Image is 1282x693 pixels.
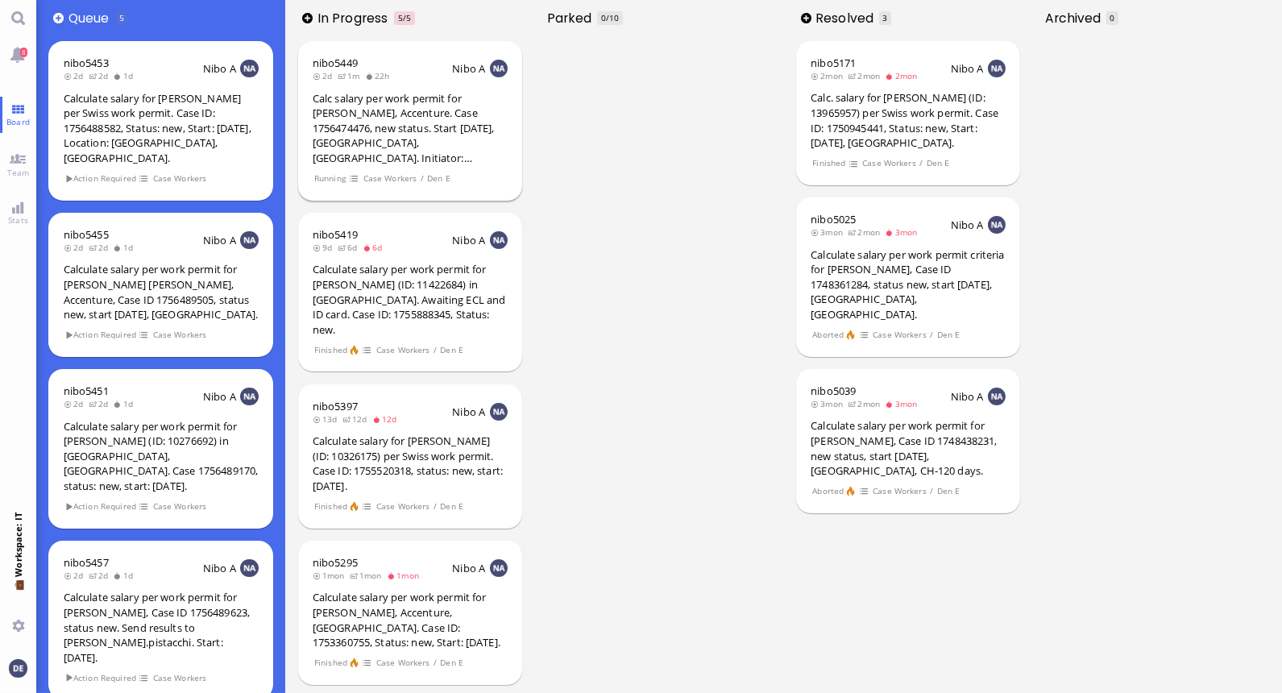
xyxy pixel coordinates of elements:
span: Aborted [812,328,844,342]
span: 2d [89,242,114,253]
img: NA [490,60,508,77]
span: Finished [313,500,347,513]
span: 1mon [350,570,387,581]
span: Case Workers [873,328,927,342]
a: nibo5039 [811,384,856,398]
img: NA [988,60,1006,77]
a: nibo5455 [64,227,109,242]
span: Den E [426,172,450,185]
span: Case Workers [873,484,927,498]
div: Calculate salary for [PERSON_NAME] per Swiss work permit. Case ID: 1756488582, Status: new, Start... [64,91,259,166]
span: Nibo A [951,218,984,232]
span: Case Workers [862,156,917,170]
span: Resolved [815,9,879,27]
span: 12d [342,413,372,425]
span: 3mon [811,226,848,238]
span: 2mon [848,398,885,409]
span: 8 [20,48,27,57]
span: Archived [1045,9,1106,27]
span: 1d [113,242,138,253]
span: 6d [338,242,363,253]
span: / [433,343,438,357]
a: nibo5449 [313,56,358,70]
span: / [420,172,425,185]
span: Nibo A [452,561,485,575]
span: 5 [119,12,124,23]
span: 2d [313,70,338,81]
span: 1d [113,398,138,409]
span: Nibo A [452,61,485,76]
span: / [433,500,438,513]
span: nibo5295 [313,555,358,570]
span: 2mon [848,226,885,238]
button: Add [53,13,64,23]
span: 2d [64,70,89,81]
span: 1mon [387,570,424,581]
div: Calculate salary per work permit for [PERSON_NAME], Case ID 1756489623, status new. Send results ... [64,590,259,665]
a: nibo5025 [811,212,856,226]
span: Aborted [812,484,844,498]
span: / [929,484,934,498]
span: 2d [64,570,89,581]
span: Den E [440,343,464,357]
img: NA [988,216,1006,234]
span: Case Workers [375,343,430,357]
div: Calc. salary for [PERSON_NAME] (ID: 13965957) per Swiss work permit. Case ID: 1750945441, Status:... [811,90,1006,150]
img: NA [240,231,258,249]
span: Den E [926,156,950,170]
span: Finished [313,656,347,670]
span: 3mon [886,226,923,238]
a: nibo5171 [811,56,856,70]
span: 22h [365,70,395,81]
span: 2mon [811,70,848,81]
span: 2d [89,398,114,409]
span: 2d [64,242,89,253]
div: Calculate salary for [PERSON_NAME] (ID: 10326175) per Swiss work permit. Case ID: 1755520318, sta... [313,434,508,493]
span: 6d [363,242,388,253]
img: NA [490,231,508,249]
span: 2mon [886,70,923,81]
span: Queue [68,9,114,27]
span: / [929,328,934,342]
span: Action Required [64,328,137,342]
span: Den E [440,500,464,513]
span: /10 [606,12,619,23]
button: Add [302,13,313,23]
span: Stats [4,214,32,226]
span: Running [313,172,346,185]
span: 3mon [886,398,923,409]
div: Calculate salary per work permit for [PERSON_NAME], Accenture, [GEOGRAPHIC_DATA]. Case ID: 175336... [313,590,508,649]
span: Finished [313,343,347,357]
a: nibo5453 [64,56,109,70]
span: nibo5397 [313,399,358,413]
span: Case Workers [152,172,207,185]
span: Den E [936,484,960,498]
span: Nibo A [452,233,485,247]
button: Add [801,13,811,23]
img: NA [490,403,508,421]
span: / [433,656,438,670]
a: nibo5457 [64,555,109,570]
span: Nibo A [203,61,236,76]
span: Case Workers [375,500,430,513]
span: Parked [547,9,597,27]
span: Nibo A [203,233,236,247]
span: 2d [89,70,114,81]
a: nibo5419 [313,227,358,242]
img: NA [490,559,508,577]
span: 3mon [811,398,848,409]
div: Calculate salary per work permit criteria for [PERSON_NAME], Case ID 1748361284, status new, star... [811,247,1006,322]
span: 5 [398,12,403,23]
span: / [919,156,923,170]
img: NA [240,60,258,77]
span: 1mon [313,570,350,581]
span: 12d [372,413,402,425]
